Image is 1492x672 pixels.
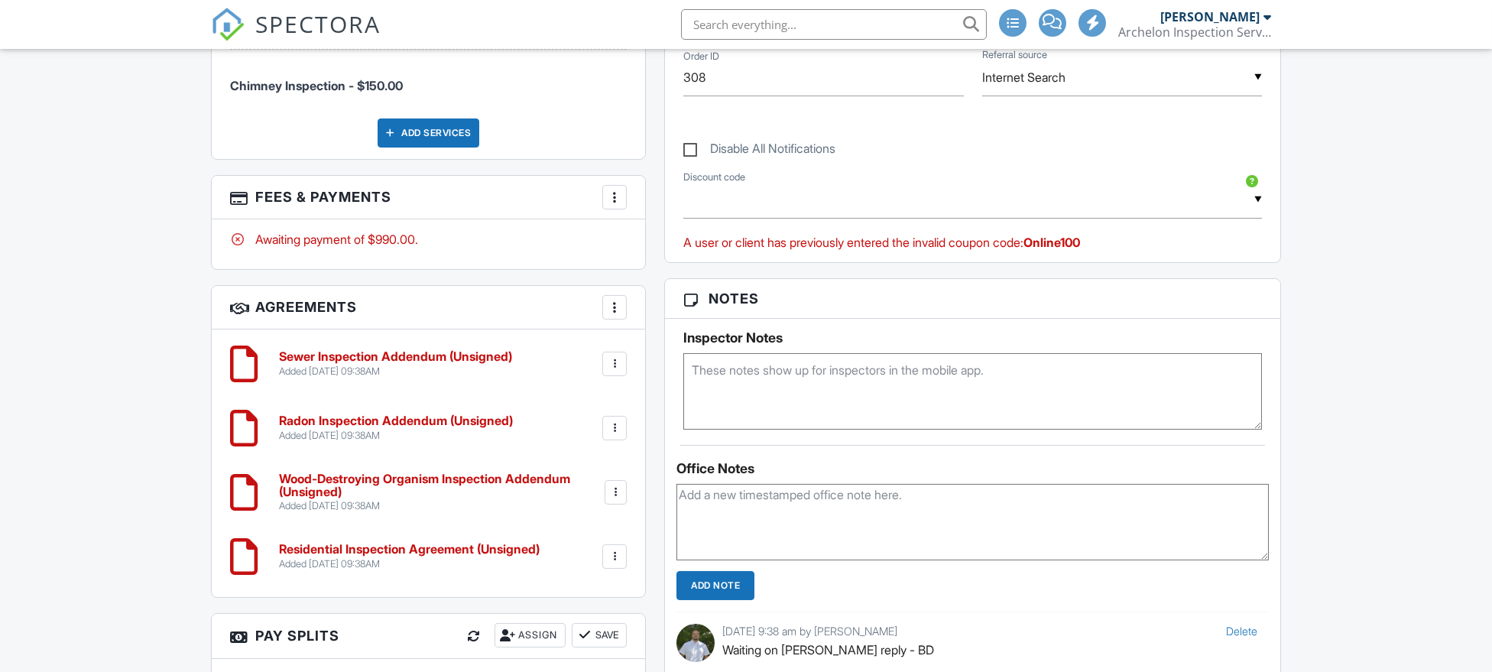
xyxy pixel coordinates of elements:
[1118,24,1271,40] div: Archelon Inspection Service
[230,78,403,93] span: Chimney Inspection - $150.00
[982,48,1047,62] label: Referral source
[722,641,1257,658] p: Waiting on [PERSON_NAME] reply - BD
[279,414,513,441] a: Radon Inspection Addendum (Unsigned) Added [DATE] 09:38AM
[683,234,1262,251] div: A user or client has previously entered the invalid coupon code:
[212,286,645,330] h3: Agreements
[255,8,381,40] span: SPECTORA
[683,49,719,63] label: Order ID
[279,350,512,364] h6: Sewer Inspection Addendum (Unsigned)
[800,625,811,638] span: by
[279,543,540,557] h6: Residential Inspection Agreement (Unsigned)
[279,414,513,428] h6: Radon Inspection Addendum (Unsigned)
[683,330,1262,346] h5: Inspector Notes
[1160,9,1260,24] div: [PERSON_NAME]
[665,279,1280,319] h3: Notes
[211,8,245,41] img: The Best Home Inspection Software - Spectora
[279,365,512,378] div: Added [DATE] 09:38AM
[378,118,479,148] div: Add Services
[212,614,645,659] h3: Pay Splits
[722,625,796,638] span: [DATE] 9:38 am
[681,9,987,40] input: Search everything...
[814,625,897,638] span: [PERSON_NAME]
[1023,235,1080,250] strong: Online100
[279,472,602,499] h6: Wood-Destroying Organism Inspection Addendum (Unsigned)
[572,623,627,648] button: Save
[1226,625,1257,638] a: Delete
[279,543,540,570] a: Residential Inspection Agreement (Unsigned) Added [DATE] 09:38AM
[279,472,602,513] a: Wood-Destroying Organism Inspection Addendum (Unsigned) Added [DATE] 09:38AM
[683,170,745,184] label: Discount code
[230,50,627,106] li: Service: Chimney Inspection
[212,176,645,219] h3: Fees & Payments
[279,350,512,377] a: Sewer Inspection Addendum (Unsigned) Added [DATE] 09:38AM
[683,141,835,161] label: Disable All Notifications
[676,624,715,662] img: _dsc0098.jpg
[211,21,381,53] a: SPECTORA
[676,461,1269,476] div: Office Notes
[279,430,513,442] div: Added [DATE] 09:38AM
[279,558,540,570] div: Added [DATE] 09:38AM
[676,571,754,600] input: Add Note
[230,231,627,248] div: Awaiting payment of $990.00.
[279,500,602,512] div: Added [DATE] 09:38AM
[495,623,566,648] div: Assign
